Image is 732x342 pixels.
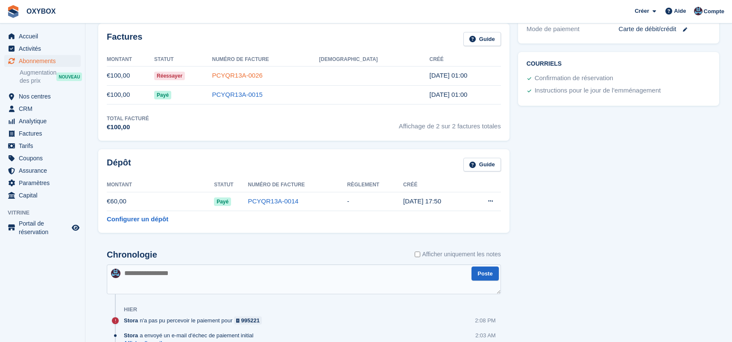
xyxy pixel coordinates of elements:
th: Règlement [347,178,403,192]
span: Payé [154,91,171,99]
span: Créer [635,7,649,15]
h2: Factures [107,32,142,46]
h2: Chronologie [107,250,157,260]
a: menu [4,219,81,236]
span: Factures [19,128,70,139]
span: Aide [674,7,686,15]
span: Payé [214,197,231,206]
a: menu [4,140,81,152]
a: PCYQR13A-0014 [248,197,299,205]
th: Statut [154,53,212,67]
img: Oriana Devaux [111,269,120,278]
div: 995221 [241,316,260,325]
a: menu [4,189,81,201]
a: Guide [463,32,501,46]
time: 2025-09-05 23:00:34 UTC [430,91,468,98]
td: €100,00 [107,66,154,85]
a: menu [4,115,81,127]
div: Mode de paiement [527,24,619,34]
label: Afficher uniquement les notes [415,250,501,259]
a: Augmentation des prix NOUVEAU [20,68,81,85]
div: Confirmation de réservation [535,73,613,84]
span: Nos centres [19,90,70,102]
time: 2025-09-05 15:50:30 UTC [403,197,441,205]
time: 2025-10-05 23:00:02 UTC [430,72,468,79]
span: Stora [124,331,138,339]
span: Assurance [19,165,70,177]
span: Tarifs [19,140,70,152]
td: €100,00 [107,85,154,104]
th: Montant [107,178,214,192]
th: Créé [430,53,501,67]
div: €100,00 [107,122,149,132]
th: Statut [214,178,248,192]
input: Afficher uniquement les notes [415,250,420,259]
span: Accueil [19,30,70,42]
span: Analytique [19,115,70,127]
td: €60,00 [107,192,214,211]
a: 995221 [234,316,262,325]
span: Stora [124,316,138,325]
th: Montant [107,53,154,67]
div: NOUVEAU [56,72,82,81]
a: menu [4,152,81,164]
div: 2:08 PM [475,316,495,325]
a: PCYQR13A-0015 [212,91,262,98]
img: Oriana Devaux [694,7,703,15]
a: Boutique d'aperçu [70,223,81,233]
span: Portail de réservation [19,219,70,236]
span: Abonnements [19,55,70,67]
span: Augmentation des prix [20,69,56,85]
div: 2:03 AM [475,331,496,339]
a: Guide [463,158,501,172]
button: Poste [471,267,498,281]
th: Créé [403,178,469,192]
a: menu [4,177,81,189]
th: Numéro de facture [248,178,347,192]
span: Réessayer [154,72,185,80]
span: Coupons [19,152,70,164]
th: Numéro de facture [212,53,319,67]
span: Compte [704,7,724,16]
img: stora-icon-8386f47178a22dfd0bd8f6a31ec36ba5ce8667c1dd55bd0f319d3a0aa187defe.svg [7,5,20,18]
div: Total facturé [107,115,149,122]
a: menu [4,90,81,102]
a: menu [4,165,81,177]
span: Vitrine [8,209,85,217]
div: Hier [124,306,137,313]
h2: Courriels [527,61,711,67]
a: menu [4,55,81,67]
th: [DEMOGRAPHIC_DATA] [319,53,429,67]
div: Instructions pour le jour de l'emménagement [535,86,661,96]
span: Affichage de 2 sur 2 factures totales [399,115,501,132]
td: - [347,192,403,211]
span: CRM [19,103,70,115]
span: Activités [19,43,70,55]
a: Configurer un dépôt [107,214,168,224]
div: a envoyé un e-mail d'échec de paiement initial [124,331,258,339]
a: menu [4,30,81,42]
a: menu [4,103,81,115]
a: PCYQR13A-0026 [212,72,262,79]
div: n'a pas pu percevoir le paiement pour [124,316,266,325]
div: Carte de débit/crédit [618,24,711,34]
span: Paramètres [19,177,70,189]
a: menu [4,128,81,139]
a: menu [4,43,81,55]
a: OXYBOX [23,4,59,18]
h2: Dépôt [107,158,131,172]
span: Capital [19,189,70,201]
